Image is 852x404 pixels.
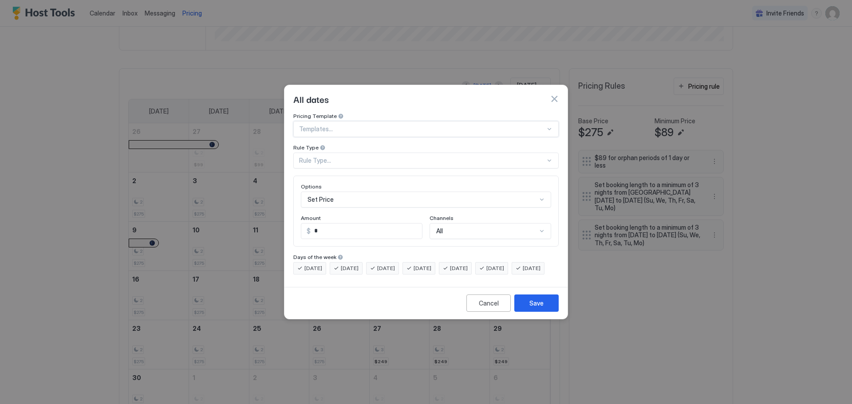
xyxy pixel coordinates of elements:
[479,298,499,308] div: Cancel
[414,264,431,272] span: [DATE]
[293,113,337,119] span: Pricing Template
[466,294,511,312] button: Cancel
[293,254,336,260] span: Days of the week
[293,144,319,151] span: Rule Type
[436,227,443,235] span: All
[304,264,322,272] span: [DATE]
[307,227,311,235] span: $
[523,264,540,272] span: [DATE]
[301,215,321,221] span: Amount
[301,183,322,190] span: Options
[9,374,30,395] iframe: Intercom live chat
[308,196,334,204] span: Set Price
[486,264,504,272] span: [DATE]
[450,264,468,272] span: [DATE]
[299,157,545,165] div: Rule Type...
[514,294,559,312] button: Save
[377,264,395,272] span: [DATE]
[293,92,329,106] span: All dates
[529,298,544,308] div: Save
[341,264,359,272] span: [DATE]
[311,224,422,239] input: Input Field
[430,215,454,221] span: Channels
